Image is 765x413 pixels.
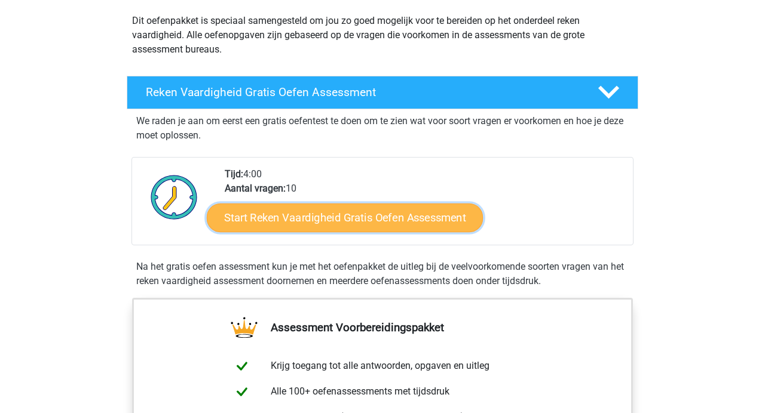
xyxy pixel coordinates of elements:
[207,203,483,232] a: Start Reken Vaardigheid Gratis Oefen Assessment
[136,114,629,143] p: We raden je aan om eerst een gratis oefentest te doen om te zien wat voor soort vragen er voorkom...
[146,85,579,99] h4: Reken Vaardigheid Gratis Oefen Assessment
[131,260,634,288] div: Na het gratis oefen assessment kun je met het oefenpakket de uitleg bij de veelvoorkomende soorte...
[132,14,633,57] p: Dit oefenpakket is speciaal samengesteld om jou zo goed mogelijk voor te bereiden op het onderdee...
[216,167,632,245] div: 4:00 10
[122,76,643,109] a: Reken Vaardigheid Gratis Oefen Assessment
[144,167,204,227] img: Klok
[225,183,286,194] b: Aantal vragen:
[225,168,243,180] b: Tijd:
